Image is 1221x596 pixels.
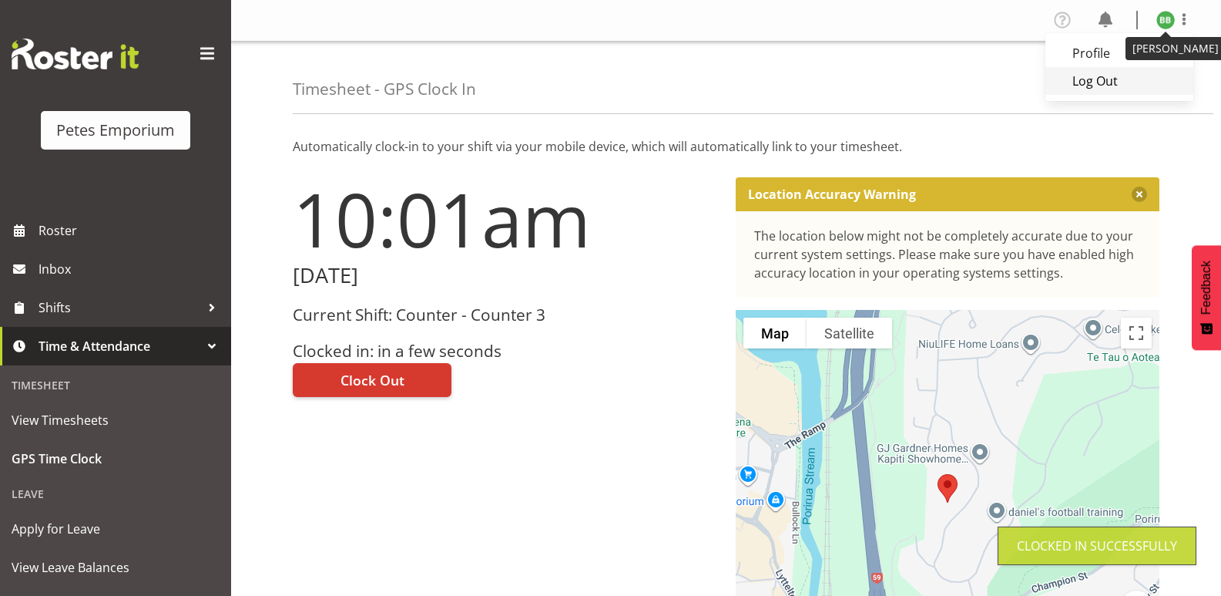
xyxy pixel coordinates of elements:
a: GPS Time Clock [4,439,227,478]
span: View Timesheets [12,409,220,432]
img: Rosterit website logo [12,39,139,69]
span: Time & Attendance [39,335,200,358]
button: Clock Out [293,363,451,397]
span: GPS Time Clock [12,447,220,470]
span: Clock Out [340,370,404,390]
h4: Timesheet - GPS Clock In [293,80,476,98]
span: Roster [39,219,223,242]
h3: Current Shift: Counter - Counter 3 [293,306,717,324]
div: Leave [4,478,227,510]
a: View Leave Balances [4,548,227,587]
a: Apply for Leave [4,510,227,548]
p: Location Accuracy Warning [748,187,916,202]
div: The location below might not be completely accurate due to your current system settings. Please m... [754,227,1142,282]
p: Automatically clock-in to your shift via your mobile device, which will automatically link to you... [293,137,1159,156]
a: View Timesheets [4,401,227,439]
button: Close message [1132,187,1147,202]
button: Show street map [743,318,807,349]
button: Feedback - Show survey [1192,245,1221,350]
div: Petes Emporium [56,119,175,142]
button: Show satellite imagery [807,318,892,349]
span: View Leave Balances [12,556,220,579]
span: Shifts [39,296,200,319]
span: Feedback [1199,261,1213,315]
div: Clocked in Successfully [1017,537,1177,555]
a: Log Out [1045,67,1193,95]
div: Timesheet [4,369,227,401]
h2: [DATE] [293,264,717,288]
button: Toggle fullscreen view [1121,318,1152,349]
a: Profile [1045,39,1193,67]
span: Apply for Leave [12,517,220,540]
span: Inbox [39,258,223,281]
h3: Clocked in: in a few seconds [293,342,717,360]
h1: 10:01am [293,177,717,261]
img: beena-bist9974.jpg [1156,11,1175,29]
